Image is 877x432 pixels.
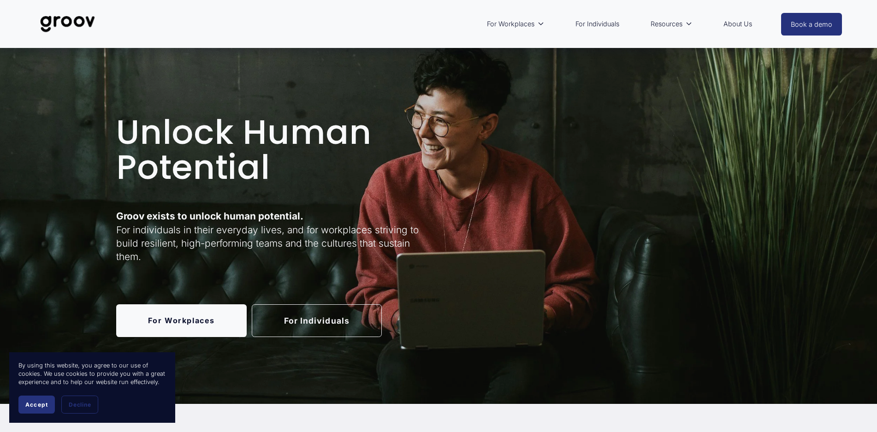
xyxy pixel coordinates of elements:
[571,13,624,35] a: For Individuals
[252,304,382,337] a: For Individuals
[116,304,247,337] a: For Workplaces
[25,401,48,408] span: Accept
[35,9,100,39] img: Groov | Unlock Human Potential at Work and in Life
[18,396,55,414] button: Accept
[482,13,549,35] a: folder dropdown
[781,13,842,36] a: Book a demo
[646,13,697,35] a: folder dropdown
[116,210,303,222] strong: Groov exists to unlock human potential.
[719,13,757,35] a: About Us
[116,115,436,184] h1: Unlock Human Potential
[61,396,98,414] button: Decline
[69,401,91,408] span: Decline
[116,209,436,263] p: For individuals in their everyday lives, and for workplaces striving to build resilient, high-per...
[487,18,534,30] span: For Workplaces
[18,361,166,386] p: By using this website, you agree to our use of cookies. We use cookies to provide you with a grea...
[651,18,682,30] span: Resources
[9,352,175,423] section: Cookie banner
